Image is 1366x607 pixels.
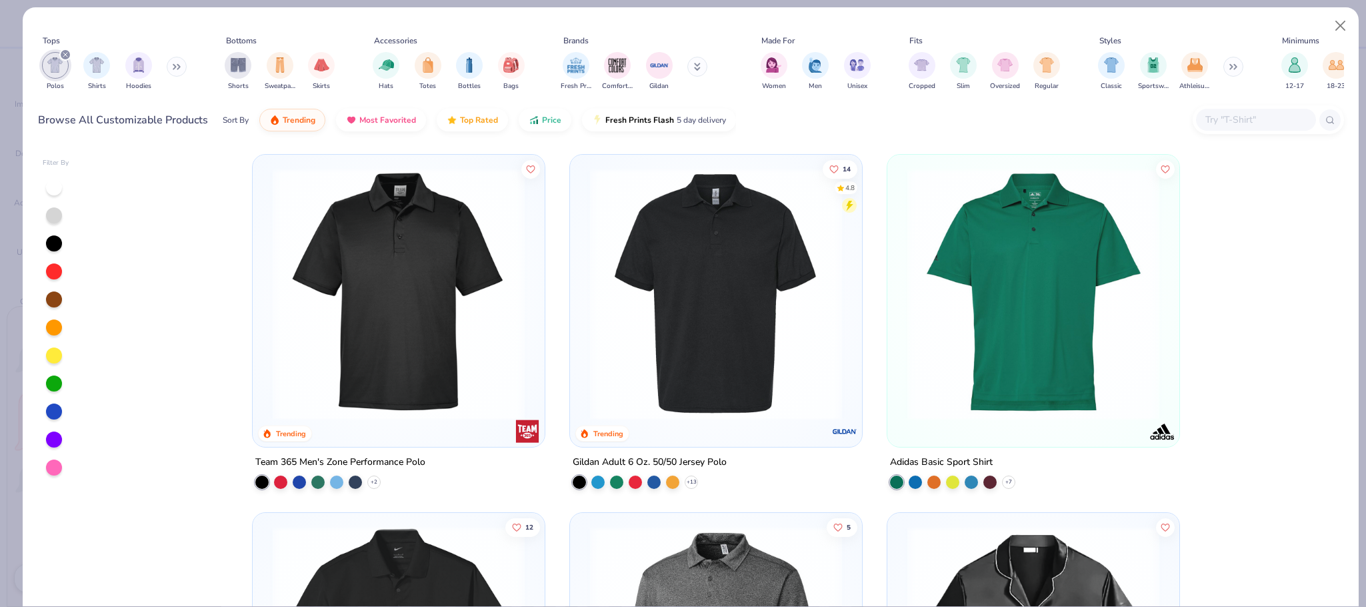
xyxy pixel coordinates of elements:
[844,52,871,91] div: filter for Unisex
[456,52,483,91] div: filter for Bottles
[582,109,736,131] button: Fresh Prints Flash5 day delivery
[802,52,829,91] div: filter for Men
[847,524,851,530] span: 5
[649,55,669,75] img: Gildan Image
[421,57,435,73] img: Totes Image
[43,158,69,168] div: Filter By
[602,81,633,91] span: Comfort Colors
[228,81,249,91] span: Shorts
[802,52,829,91] button: filter button
[1327,81,1345,91] span: 18-23
[605,115,674,125] span: Fresh Prints Flash
[1285,81,1304,91] span: 12-17
[346,115,357,125] img: most_fav.gif
[266,168,531,420] img: 8e2bd841-e4e9-4593-a0fd-0b5ea633da3f
[831,418,858,445] img: Gildan logo
[607,55,627,75] img: Comfort Colors Image
[437,109,508,131] button: Top Rated
[1005,478,1012,486] span: + 7
[83,52,110,91] div: filter for Shirts
[505,518,540,536] button: Like
[359,115,416,125] span: Most Favorited
[909,35,923,47] div: Fits
[374,35,417,47] div: Accessories
[563,35,589,47] div: Brands
[83,52,110,91] button: filter button
[226,35,257,47] div: Bottoms
[265,52,295,91] button: filter button
[997,57,1013,73] img: Oversized Image
[646,52,673,91] button: filter button
[273,57,287,73] img: Sweatpants Image
[990,81,1020,91] span: Oversized
[1287,57,1302,73] img: 12-17 Image
[1281,52,1308,91] div: filter for 12-17
[223,114,249,126] div: Sort By
[990,52,1020,91] button: filter button
[265,52,295,91] div: filter for Sweatpants
[419,81,436,91] span: Totes
[687,478,697,486] span: + 13
[956,57,971,73] img: Slim Image
[592,115,603,125] img: flash.gif
[126,81,151,91] span: Hoodies
[42,52,69,91] button: filter button
[1328,13,1353,39] button: Close
[1033,52,1060,91] button: filter button
[566,55,586,75] img: Fresh Prints Image
[498,52,525,91] div: filter for Bags
[314,57,329,73] img: Skirts Image
[1098,52,1125,91] div: filter for Classic
[47,81,64,91] span: Polos
[519,109,571,131] button: Price
[849,57,865,73] img: Unisex Image
[1104,57,1119,73] img: Classic Image
[415,52,441,91] button: filter button
[47,57,63,73] img: Polos Image
[308,52,335,91] div: filter for Skirts
[561,52,591,91] button: filter button
[225,52,251,91] div: filter for Shorts
[1187,57,1203,73] img: Athleisure Image
[573,454,727,471] div: Gildan Adult 6 Oz. 50/50 Jersey Polo
[950,52,977,91] button: filter button
[503,57,518,73] img: Bags Image
[379,81,393,91] span: Hats
[766,57,781,73] img: Women Image
[1146,57,1161,73] img: Sportswear Image
[649,81,669,91] span: Gildan
[38,112,208,128] div: Browse All Customizable Products
[762,81,786,91] span: Women
[1138,52,1169,91] div: filter for Sportswear
[42,52,69,91] div: filter for Polos
[498,52,525,91] button: filter button
[283,115,315,125] span: Trending
[447,115,457,125] img: TopRated.gif
[1323,52,1349,91] button: filter button
[269,115,280,125] img: trending.gif
[809,81,822,91] span: Men
[646,52,673,91] div: filter for Gildan
[1281,52,1308,91] button: filter button
[1156,159,1175,178] button: Like
[950,52,977,91] div: filter for Slim
[1323,52,1349,91] div: filter for 18-23
[88,81,106,91] span: Shirts
[1099,35,1121,47] div: Styles
[602,52,633,91] div: filter for Comfort Colors
[561,81,591,91] span: Fresh Prints
[1033,52,1060,91] div: filter for Regular
[602,52,633,91] button: filter button
[373,52,399,91] button: filter button
[561,52,591,91] div: filter for Fresh Prints
[847,81,867,91] span: Unisex
[503,81,519,91] span: Bags
[379,57,394,73] img: Hats Image
[1101,81,1122,91] span: Classic
[909,52,935,91] button: filter button
[1179,52,1210,91] button: filter button
[827,518,857,536] button: Like
[458,81,481,91] span: Bottles
[265,81,295,91] span: Sweatpants
[225,52,251,91] button: filter button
